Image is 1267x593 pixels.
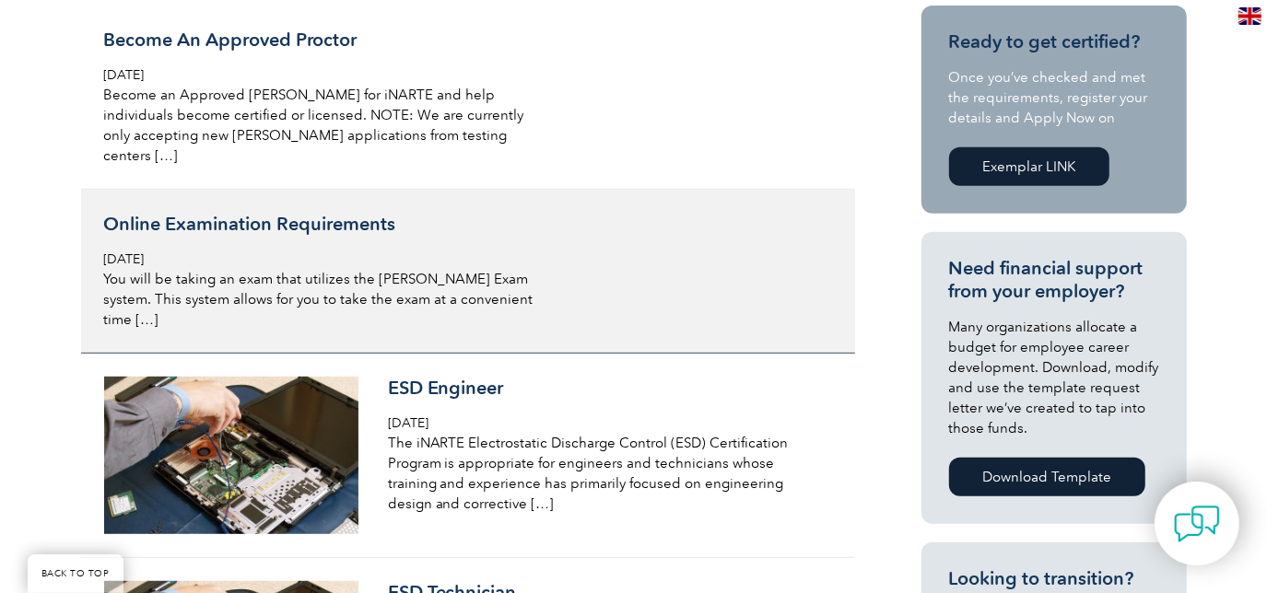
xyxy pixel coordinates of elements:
[81,190,855,354] a: Online Examination Requirements [DATE] You will be taking an exam that utilizes the [PERSON_NAME]...
[949,257,1159,303] h3: Need financial support from your employer?
[1174,501,1220,547] img: contact-chat.png
[104,377,359,534] img: iStock-114384337-crop1-300x185.jpg
[104,85,541,166] p: Become an Approved [PERSON_NAME] for iNARTE and help individuals become certified or licensed. NO...
[949,67,1159,128] p: Once you’ve checked and met the requirements, register your details and Apply Now on
[104,269,541,330] p: You will be taking an exam that utilizes the [PERSON_NAME] Exam system. This system allows for yo...
[949,567,1159,590] h3: Looking to transition?
[104,213,541,236] h3: Online Examination Requirements
[81,354,855,558] a: ESD Engineer [DATE] The iNARTE Electrostatic Discharge Control (ESD) Certification Program is app...
[949,147,1109,186] a: Exemplar LINK
[388,377,825,400] h3: ESD Engineer
[949,317,1159,438] p: Many organizations allocate a budget for employee career development. Download, modify and use th...
[104,29,541,52] h3: Become An Approved Proctor
[388,415,428,431] span: [DATE]
[949,458,1145,496] a: Download Template
[1238,7,1261,25] img: en
[949,30,1159,53] h3: Ready to get certified?
[388,433,825,514] p: The iNARTE Electrostatic Discharge Control (ESD) Certification Program is appropriate for enginee...
[81,6,855,190] a: Become An Approved Proctor [DATE] Become an Approved [PERSON_NAME] for iNARTE and help individual...
[28,554,123,593] a: BACK TO TOP
[104,67,145,83] span: [DATE]
[104,251,145,267] span: [DATE]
